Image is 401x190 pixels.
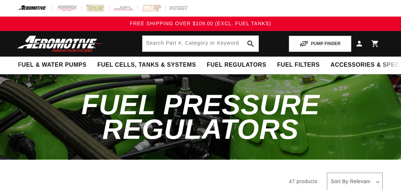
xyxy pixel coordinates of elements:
[207,61,266,69] span: Fuel Regulators
[15,35,105,52] img: Aeromotive
[92,57,201,74] summary: Fuel Cells, Tanks & Systems
[289,36,351,52] button: PUMP FINDER
[18,61,87,69] span: Fuel & Water Pumps
[97,61,196,69] span: Fuel Cells, Tanks & Systems
[142,36,259,52] input: Search Part #, Category or Keyword
[289,178,318,184] span: 47 products
[272,57,325,74] summary: Fuel Filters
[81,89,319,145] span: Fuel Pressure Regulators
[201,57,272,74] summary: Fuel Regulators
[13,57,92,74] summary: Fuel & Water Pumps
[243,36,259,52] button: Search Part #, Category or Keyword
[277,61,320,69] span: Fuel Filters
[130,21,271,26] span: FREE SHIPPING OVER $109.00 (EXCL. FUEL TANKS)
